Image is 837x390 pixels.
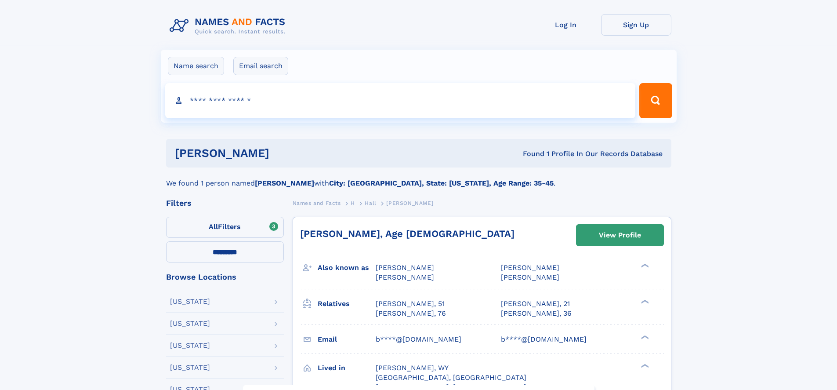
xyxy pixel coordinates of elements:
[255,179,314,187] b: [PERSON_NAME]
[376,299,445,309] a: [PERSON_NAME], 51
[639,334,649,340] div: ❯
[639,363,649,368] div: ❯
[531,14,601,36] a: Log In
[376,309,446,318] a: [PERSON_NAME], 76
[376,364,449,372] span: [PERSON_NAME], WY
[351,197,355,208] a: H
[170,320,210,327] div: [US_STATE]
[639,263,649,269] div: ❯
[166,217,284,238] label: Filters
[168,57,224,75] label: Name search
[165,83,636,118] input: search input
[318,361,376,375] h3: Lived in
[376,273,434,281] span: [PERSON_NAME]
[396,149,663,159] div: Found 1 Profile In Our Records Database
[170,364,210,371] div: [US_STATE]
[501,273,559,281] span: [PERSON_NAME]
[166,273,284,281] div: Browse Locations
[318,332,376,347] h3: Email
[601,14,671,36] a: Sign Up
[329,179,554,187] b: City: [GEOGRAPHIC_DATA], State: [US_STATE], Age Range: 35-45
[166,168,671,189] div: We found 1 person named with .
[170,298,210,305] div: [US_STATE]
[501,299,570,309] a: [PERSON_NAME], 21
[351,200,355,206] span: H
[175,148,396,159] h1: [PERSON_NAME]
[639,83,672,118] button: Search Button
[293,197,341,208] a: Names and Facts
[639,299,649,304] div: ❯
[365,200,376,206] span: Hall
[599,225,641,245] div: View Profile
[300,228,515,239] a: [PERSON_NAME], Age [DEMOGRAPHIC_DATA]
[318,260,376,275] h3: Also known as
[166,14,293,38] img: Logo Names and Facts
[501,263,559,272] span: [PERSON_NAME]
[209,222,218,231] span: All
[233,57,288,75] label: Email search
[376,373,526,382] span: [GEOGRAPHIC_DATA], [GEOGRAPHIC_DATA]
[501,309,572,318] a: [PERSON_NAME], 36
[170,342,210,349] div: [US_STATE]
[318,296,376,311] h3: Relatives
[576,225,663,246] a: View Profile
[166,199,284,207] div: Filters
[365,197,376,208] a: Hall
[386,200,433,206] span: [PERSON_NAME]
[376,263,434,272] span: [PERSON_NAME]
